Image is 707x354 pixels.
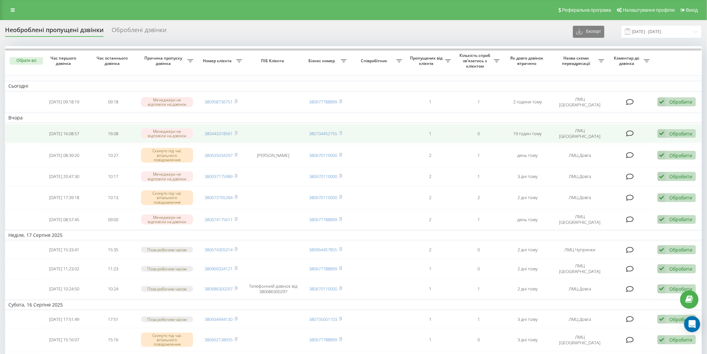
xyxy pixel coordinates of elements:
[503,311,552,328] td: 3 дні тому
[552,210,608,229] td: ЛМЦ [GEOGRAPHIC_DATA]
[406,311,454,328] td: 1
[684,316,700,332] div: Open Intercom Messenger
[205,173,233,179] a: 380937175989
[141,286,193,292] div: Поза робочим часом
[503,210,552,229] td: день тому
[205,152,233,158] a: 380635034297
[669,247,692,253] div: Обробити
[406,329,454,351] td: 1
[309,99,337,105] a: 380677788899
[40,311,89,328] td: [DATE] 17:51:49
[309,216,337,223] a: 380677788899
[409,56,445,66] span: Пропущених від клієнта
[5,26,104,37] div: Необроблені пропущені дзвінки
[669,216,692,223] div: Обробити
[552,329,608,351] td: ЛМЦ [GEOGRAPHIC_DATA]
[89,329,137,351] td: 15:16
[141,97,193,107] div: Менеджери не відповіли на дзвінок
[562,7,611,13] span: Реферальна програма
[141,247,193,253] div: Поза робочим часом
[141,171,193,181] div: Менеджери не відповіли на дзвінок
[454,259,503,278] td: 0
[305,58,341,64] span: Бізнес номер
[5,113,702,123] td: Вчора
[246,279,301,298] td: Телефонний дзвінок від 380686300297
[40,279,89,298] td: [DATE] 10:24:50
[552,279,608,298] td: ЛМЦ Довга
[454,168,503,185] td: 1
[45,56,83,66] span: Час першого дзвінка
[89,187,137,209] td: 10:13
[205,286,233,292] a: 380686300297
[40,124,89,143] td: [DATE] 16:08:57
[669,266,692,272] div: Обробити
[40,168,89,185] td: [DATE] 20:47:30
[40,329,89,351] td: [DATE] 15:16:07
[552,242,608,258] td: ЛМЦ Чупринки
[454,124,503,143] td: 0
[5,300,702,310] td: Субота, 16 Серпня 2025
[309,130,337,137] a: 380734452755
[503,124,552,143] td: 19 годин тому
[669,286,692,292] div: Обробити
[503,93,552,111] td: 2 години тому
[89,242,137,258] td: 15:35
[309,152,337,158] a: 380670119000
[669,194,692,201] div: Обробити
[89,124,137,143] td: 16:08
[309,266,337,272] a: 380677788899
[552,168,608,185] td: ЛМЦ Довга
[503,259,552,278] td: 2 дні тому
[89,259,137,278] td: 11:23
[669,316,692,323] div: Обробити
[406,259,454,278] td: 1
[200,58,236,64] span: Номер клієнта
[503,242,552,258] td: 2 дні тому
[205,99,233,105] a: 380958736751
[309,173,337,179] a: 380670119000
[205,194,233,200] a: 380673705284
[89,168,137,185] td: 10:17
[555,56,598,66] span: Назва схеми переадресації
[205,216,233,223] a: 380674175611
[40,259,89,278] td: [DATE] 11:23:02
[89,93,137,111] td: 09:18
[406,93,454,111] td: 1
[141,148,193,163] div: Скинуто під час вітального повідомлення
[454,210,503,229] td: 1
[112,26,166,37] div: Оброблені дзвінки
[406,144,454,166] td: 2
[40,187,89,209] td: [DATE] 17:39:18
[503,168,552,185] td: 3 дні тому
[573,26,604,38] button: Експорт
[503,279,552,298] td: 2 дні тому
[669,337,692,343] div: Обробити
[406,124,454,143] td: 1
[669,173,692,180] div: Обробити
[141,333,193,347] div: Скинуто під час вітального повідомлення
[89,144,137,166] td: 10:27
[309,286,337,292] a: 380670119000
[141,128,193,139] div: Менеджери не відповіли на дзвінок
[205,316,233,322] a: 380934944130
[552,311,608,328] td: ЛМЦ Довга
[10,57,43,65] button: Обрати всі
[309,337,337,343] a: 380677788899
[686,7,698,13] span: Вихід
[5,230,702,240] td: Неділя, 17 Серпня 2025
[309,194,337,200] a: 380670119000
[89,210,137,229] td: 09:00
[89,279,137,298] td: 10:24
[141,56,187,66] span: Причина пропуску дзвінка
[406,242,454,258] td: 2
[669,152,692,159] div: Обробити
[503,187,552,209] td: 2 дні тому
[89,311,137,328] td: 17:51
[40,144,89,166] td: [DATE] 08:39:20
[454,329,503,351] td: 0
[552,144,608,166] td: ЛМЦ Довга
[309,247,337,253] a: 380964457855
[205,266,233,272] a: 380969334121
[251,58,295,64] span: ПІБ Клієнта
[205,337,233,343] a: 380662138935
